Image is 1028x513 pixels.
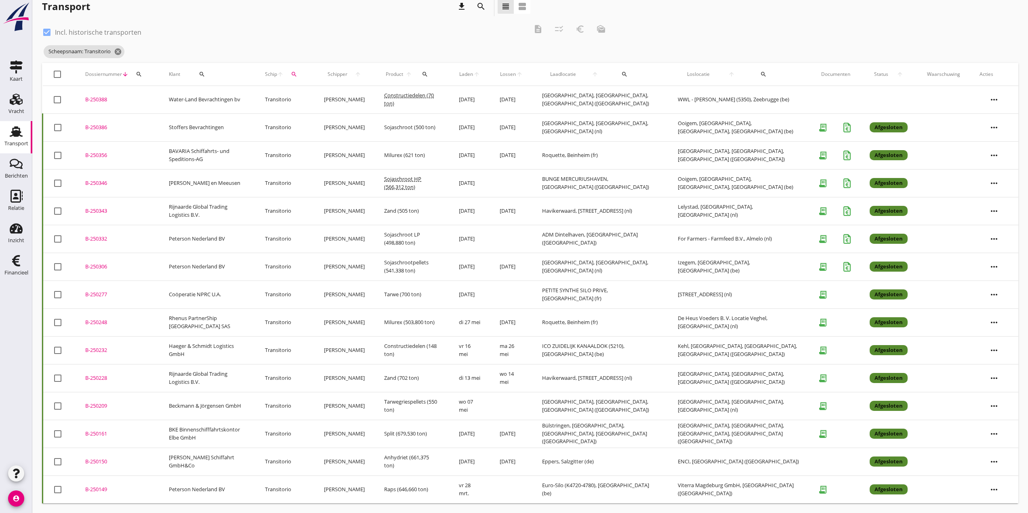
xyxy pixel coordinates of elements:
td: [DATE] [449,141,490,169]
i: arrow_upward [277,71,284,77]
td: Milurex (503,800 ton) [374,308,449,336]
td: Transitorio [255,281,314,308]
td: wo 07 mei [449,392,490,420]
td: Coöperatie NPRC U.A. [159,281,255,308]
td: Peterson Nederland BV [159,475,255,503]
td: [DATE] [490,308,532,336]
td: ma 26 mei [490,336,532,364]
div: Transport [4,141,28,146]
td: ICO ZUIDELIJK KANAALDOK (5210), [GEOGRAPHIC_DATA] (be) [532,336,668,364]
div: Berichten [5,173,28,178]
div: Afgesloten [870,122,908,133]
div: B-250150 [85,458,149,466]
td: [DATE] [490,141,532,169]
td: Roquette, Beinheim (fr) [532,308,668,336]
td: [DATE] [449,169,490,197]
td: Transitorio [255,169,314,197]
img: logo-small.a267ee39.svg [2,2,31,32]
div: Afgesloten [870,345,908,356]
td: Kehl, [GEOGRAPHIC_DATA], [GEOGRAPHIC_DATA], [GEOGRAPHIC_DATA] ([GEOGRAPHIC_DATA]) [668,336,811,364]
i: more_horiz [983,450,1005,473]
td: [PERSON_NAME] [314,448,374,475]
i: receipt_long [815,203,831,219]
div: B-250346 [85,179,149,187]
i: account_circle [8,490,24,507]
span: Schip [265,71,277,78]
td: Water-Land Bevrachtingen bv [159,86,255,114]
td: [PERSON_NAME] [314,169,374,197]
div: B-250388 [85,96,149,104]
i: more_horiz [983,478,1005,501]
td: [DATE] [490,420,532,448]
td: [PERSON_NAME] [314,225,374,253]
i: arrow_upward [719,71,744,77]
td: [PERSON_NAME] en Meeusen [159,169,255,197]
div: B-250386 [85,124,149,132]
td: [GEOGRAPHIC_DATA], [GEOGRAPHIC_DATA], [GEOGRAPHIC_DATA] ([GEOGRAPHIC_DATA]) [532,86,668,114]
span: Scheepsnaam: Transitorio [44,45,124,58]
td: [DATE] [490,113,532,141]
i: receipt_long [815,231,831,247]
td: Transitorio [255,475,314,503]
i: view_headline [501,2,511,11]
div: Inzicht [8,238,24,243]
td: [DATE] [449,225,490,253]
i: arrow_upward [351,71,365,77]
td: [PERSON_NAME] [314,113,374,141]
td: BKE Binnenschifffahrtskontor Elbe GmbH [159,420,255,448]
td: [DATE] [449,253,490,281]
td: [DATE] [449,113,490,141]
i: receipt_long [815,119,831,136]
td: [DATE] [490,253,532,281]
td: Ooigem, [GEOGRAPHIC_DATA], [GEOGRAPHIC_DATA], [GEOGRAPHIC_DATA] (be) [668,113,811,141]
td: [PERSON_NAME] [314,392,374,420]
span: Constructiedelen (70 ton) [384,92,434,107]
i: more_horiz [983,116,1005,139]
i: arrow_upward [584,71,606,77]
td: [DATE] [490,197,532,225]
i: search [199,71,205,77]
td: [PERSON_NAME] [314,475,374,503]
td: Anhydriet (661,375 ton) [374,448,449,475]
i: receipt_long [815,175,831,191]
i: more_horiz [983,395,1005,417]
td: Transitorio [255,392,314,420]
td: Tarwegriespellets (550 ton) [374,392,449,420]
div: B-250248 [85,318,149,327]
td: Haeger & Schmidt Logistics GmbH [159,336,255,364]
td: [PERSON_NAME] [314,141,374,169]
td: Split (679,530 ton) [374,420,449,448]
td: [PERSON_NAME] [314,197,374,225]
i: more_horiz [983,172,1005,195]
i: receipt_long [815,314,831,331]
div: Afgesloten [870,456,908,467]
i: more_horiz [983,88,1005,111]
i: more_horiz [983,423,1005,445]
div: B-250332 [85,235,149,243]
div: Kaart [10,76,23,82]
td: Roquette, Beinheim (fr) [532,141,668,169]
td: Rijnaarde Global Trading Logistics B.V. [159,364,255,392]
i: receipt_long [815,482,831,498]
td: [DATE] [449,448,490,475]
td: [PERSON_NAME] Schiffahrt GmbH&Co [159,448,255,475]
i: search [760,71,767,77]
div: Financieel [4,270,28,275]
div: Afgesloten [870,373,908,383]
i: more_horiz [983,311,1005,334]
i: cancel [114,48,122,56]
td: Stoffers Bevrachtingen [159,113,255,141]
td: ADM Dintelhaven, [GEOGRAPHIC_DATA] ([GEOGRAPHIC_DATA]) [532,225,668,253]
td: [PERSON_NAME] [314,281,374,308]
td: BUNGE MERCURIUSHAVEN, [GEOGRAPHIC_DATA] ([GEOGRAPHIC_DATA]) [532,169,668,197]
td: Transitorio [255,364,314,392]
div: B-250356 [85,151,149,159]
td: Transitorio [255,253,314,281]
div: B-250209 [85,402,149,410]
td: [DATE] [449,86,490,114]
td: [STREET_ADDRESS] (nl) [668,281,811,308]
td: [PERSON_NAME] [314,336,374,364]
td: Eppers, Salzgitter (de) [532,448,668,475]
i: arrow_upward [473,71,481,77]
i: more_horiz [983,200,1005,222]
